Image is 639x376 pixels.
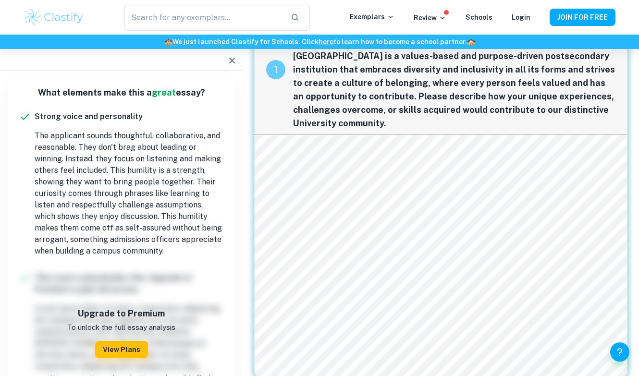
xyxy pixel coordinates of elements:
h6: What elements make this a essay? [15,86,227,99]
a: Login [512,13,530,21]
a: Schools [466,13,492,21]
button: JOIN FOR FREE [550,9,615,26]
h6: Upgrade to Premium [67,307,175,320]
h6: Strong voice and personality [35,111,223,122]
p: To unlock the full essay analysis [67,322,175,333]
span: 🏫 [467,38,475,46]
input: Search for any exemplars... [124,4,283,31]
button: Help and Feedback [610,342,629,362]
a: here [319,38,333,46]
h6: We just launched Clastify for Schools. Click to learn how to become a school partner. [2,36,637,47]
span: Located within one of the most dynamic cities in the world, the [GEOGRAPHIC_DATA] is a distinctiv... [293,9,615,130]
p: Review [414,12,446,23]
button: View Plans [95,341,148,358]
div: recipe [266,60,285,79]
p: Exemplars [350,12,394,22]
span: 🏫 [164,38,172,46]
img: Clastify logo [24,8,85,27]
span: great [152,87,176,97]
p: The applicant sounds thoughtful, collaborative, and reasonable. They don't brag about leading or ... [35,130,223,257]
